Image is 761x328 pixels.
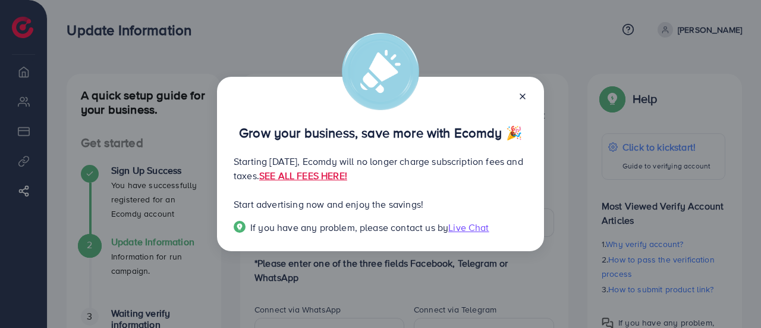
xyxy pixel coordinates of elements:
img: Popup guide [234,221,246,233]
p: Grow your business, save more with Ecomdy 🎉 [234,126,527,140]
a: SEE ALL FEES HERE! [259,169,347,182]
p: Starting [DATE], Ecomdy will no longer charge subscription fees and taxes. [234,154,527,183]
span: If you have any problem, please contact us by [250,221,448,234]
p: Start advertising now and enjoy the savings! [234,197,527,211]
span: Live Chat [448,221,489,234]
img: alert [342,33,419,110]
